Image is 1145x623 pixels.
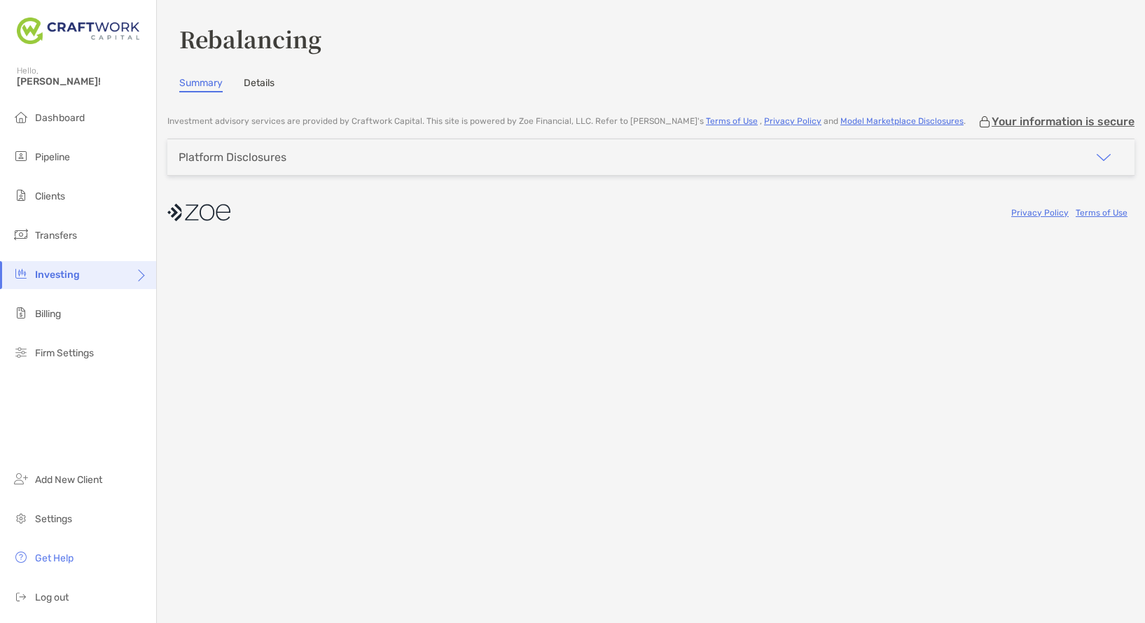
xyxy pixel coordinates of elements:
span: Clients [35,190,65,202]
span: [PERSON_NAME]! [17,76,148,87]
p: Your information is secure [992,115,1134,128]
span: Settings [35,513,72,525]
a: Model Marketplace Disclosures [840,116,964,126]
span: Add New Client [35,474,102,486]
img: transfers icon [13,226,29,243]
a: Privacy Policy [1011,208,1069,218]
img: Zoe Logo [17,6,139,56]
img: pipeline icon [13,148,29,164]
img: dashboard icon [13,108,29,125]
img: icon arrow [1095,149,1112,166]
img: billing icon [13,304,29,321]
a: Terms of Use [706,116,758,126]
span: Billing [35,308,61,320]
span: Transfers [35,230,77,241]
img: clients icon [13,187,29,204]
img: add_new_client icon [13,470,29,487]
img: company logo [167,197,230,228]
a: Details [244,77,275,92]
a: Terms of Use [1076,208,1127,218]
img: firm-settings icon [13,344,29,360]
div: Platform Disclosures [179,150,286,164]
p: Investment advisory services are provided by Craftwork Capital . This site is powered by Zoe Fina... [167,116,966,127]
a: Summary [179,77,223,92]
h3: Rebalancing [179,22,1123,55]
a: Privacy Policy [764,116,821,126]
span: Firm Settings [35,347,94,359]
span: Log out [35,591,69,603]
img: settings icon [13,510,29,526]
img: get-help icon [13,549,29,566]
img: investing icon [13,265,29,282]
span: Investing [35,269,80,281]
span: Pipeline [35,151,70,163]
img: logout icon [13,588,29,605]
span: Dashboard [35,112,85,124]
span: Get Help [35,552,74,564]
